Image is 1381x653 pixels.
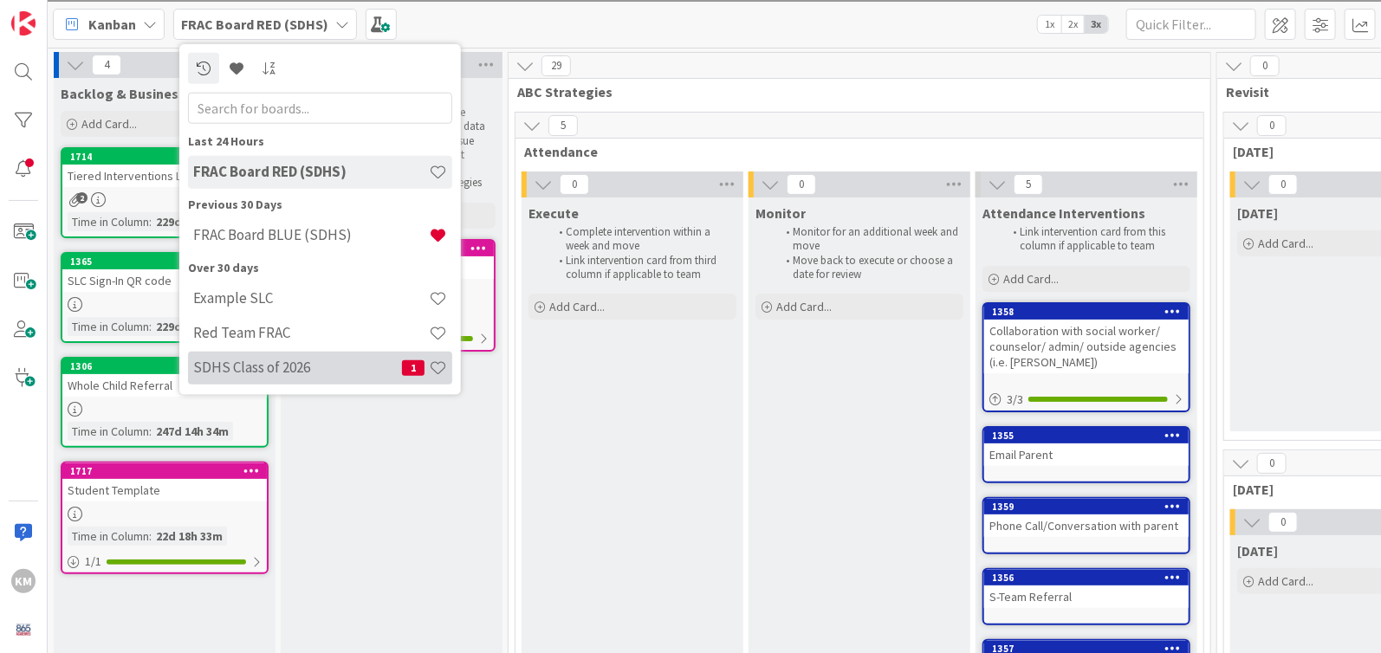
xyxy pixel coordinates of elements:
[984,428,1189,443] div: 1355
[61,147,269,238] a: 1714Tiered Interventions ListTime in Column:229d 15h 38m
[992,501,1189,513] div: 1359
[70,465,267,477] div: 1717
[193,324,429,341] h4: Red Team FRAC
[7,272,1374,288] div: Television/Radio
[62,254,267,269] div: 1365
[528,204,579,222] span: Execute
[992,306,1189,318] div: 1358
[7,163,1374,178] div: Download
[92,55,121,75] span: 4
[982,302,1190,412] a: 1358Collaboration with social worker/ counselor/ admin/ outside agencies (i.e. [PERSON_NAME])3/3
[7,303,1374,319] div: TODO: put dlg title
[549,225,734,254] li: Complete intervention within a week and move
[61,85,225,102] span: Backlog & Business Items
[7,352,1374,368] div: ???
[149,317,152,336] span: :
[1003,225,1188,254] li: Link intervention card from this column if applicable to team
[1003,271,1059,287] span: Add Card...
[193,163,429,180] h4: FRAC Board RED (SDHS)
[1257,453,1287,474] span: 0
[984,304,1189,320] div: 1358
[7,194,1374,210] div: Add Outline Template
[982,204,1145,222] span: Attendance Interventions
[68,212,149,231] div: Time in Column
[524,143,1182,160] span: Attendance
[1007,391,1023,409] span: 3 / 3
[7,85,1374,100] div: Sign out
[62,165,267,187] div: Tiered Interventions List
[548,115,578,136] span: 5
[188,258,452,276] div: Over 30 days
[1237,542,1278,559] span: September 2024
[61,462,269,574] a: 1717Student TemplateTime in Column:22d 18h 33m1/1
[152,317,233,336] div: 229d 15h 43m
[7,225,1374,241] div: Journal
[70,151,267,163] div: 1714
[7,256,1374,272] div: Newspaper
[984,570,1189,585] div: 1356
[81,116,137,132] span: Add Card...
[7,462,1374,477] div: MOVE
[982,568,1190,625] a: 1356S-Team Referral
[193,226,429,243] h4: FRAC Board BLUE (SDHS)
[7,147,1374,163] div: Rename Outline
[7,337,1374,352] div: CANCEL
[7,38,1374,54] div: Move To ...
[776,254,961,282] li: Move back to execute or choose a date for review
[776,299,832,314] span: Add Card...
[152,212,233,231] div: 229d 15h 38m
[402,359,425,375] span: 1
[7,540,1374,555] div: JOURNAL
[70,360,267,372] div: 1306
[1258,236,1313,251] span: Add Card...
[7,399,1374,415] div: DELETE
[7,241,1374,256] div: Magazine
[517,83,1189,100] span: ABC Strategies
[982,497,1190,554] a: 1359Phone Call/Conversation with parent
[149,422,152,441] span: :
[7,132,1374,147] div: Delete
[7,384,1374,399] div: SAVE AND GO HOME
[1250,55,1280,76] span: 0
[7,571,160,589] input: Search sources
[70,255,267,268] div: 1365
[188,92,452,123] input: Search for boards...
[984,570,1189,608] div: 1356S-Team Referral
[1268,512,1298,533] span: 0
[1237,204,1278,222] span: August 2024
[1257,115,1287,136] span: 0
[62,149,267,165] div: 1714
[984,499,1189,514] div: 1359
[68,422,149,441] div: Time in Column
[7,446,1374,462] div: CANCEL
[992,572,1189,584] div: 1356
[68,317,149,336] div: Time in Column
[984,304,1189,373] div: 1358Collaboration with social worker/ counselor/ admin/ outside agencies (i.e. [PERSON_NAME])
[7,477,1374,493] div: New source
[992,430,1189,442] div: 1355
[984,443,1189,466] div: Email Parent
[85,553,101,571] span: 1 / 1
[62,149,267,187] div: 1714Tiered Interventions List
[7,23,1374,38] div: Sort New > Old
[984,389,1189,411] div: 3/3
[149,212,152,231] span: :
[11,11,36,36] img: Visit kanbanzone.com
[549,254,734,282] li: Link intervention card from third column if applicable to team
[1268,174,1298,195] span: 0
[62,254,267,292] div: 1365SLC Sign-In QR code
[62,479,267,501] div: Student Template
[11,617,36,642] img: avatar
[149,527,152,546] span: :
[7,288,1374,303] div: Visual Art
[62,463,267,479] div: 1717
[61,357,269,448] a: 1306Whole Child ReferralTime in Column:247d 14h 34m
[787,174,816,195] span: 0
[7,116,1374,132] div: Move To ...
[984,320,1189,373] div: Collaboration with social worker/ counselor/ admin/ outside agencies (i.e. [PERSON_NAME])
[152,422,233,441] div: 247d 14h 34m
[7,100,1374,116] div: Rename
[982,426,1190,483] a: 1355Email Parent
[188,195,452,213] div: Previous 30 Days
[984,428,1189,466] div: 1355Email Parent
